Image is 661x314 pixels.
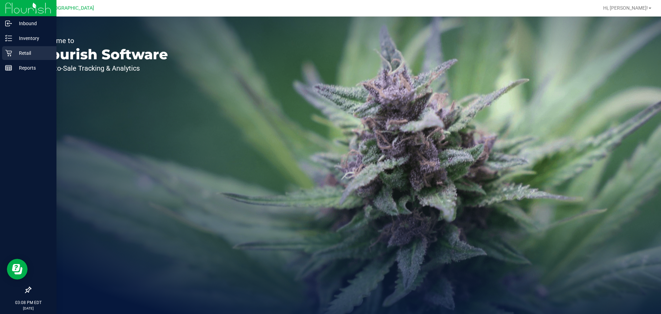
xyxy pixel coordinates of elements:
p: Seed-to-Sale Tracking & Analytics [37,65,168,72]
span: [GEOGRAPHIC_DATA] [47,5,94,11]
iframe: Resource center [7,259,28,280]
inline-svg: Inbound [5,20,12,27]
p: Welcome to [37,37,168,44]
inline-svg: Reports [5,64,12,71]
p: Retail [12,49,53,57]
p: 03:08 PM EDT [3,300,53,306]
p: [DATE] [3,306,53,311]
p: Inventory [12,34,53,42]
p: Flourish Software [37,48,168,61]
p: Inbound [12,19,53,28]
inline-svg: Retail [5,50,12,57]
span: Hi, [PERSON_NAME]! [603,5,648,11]
p: Reports [12,64,53,72]
inline-svg: Inventory [5,35,12,42]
